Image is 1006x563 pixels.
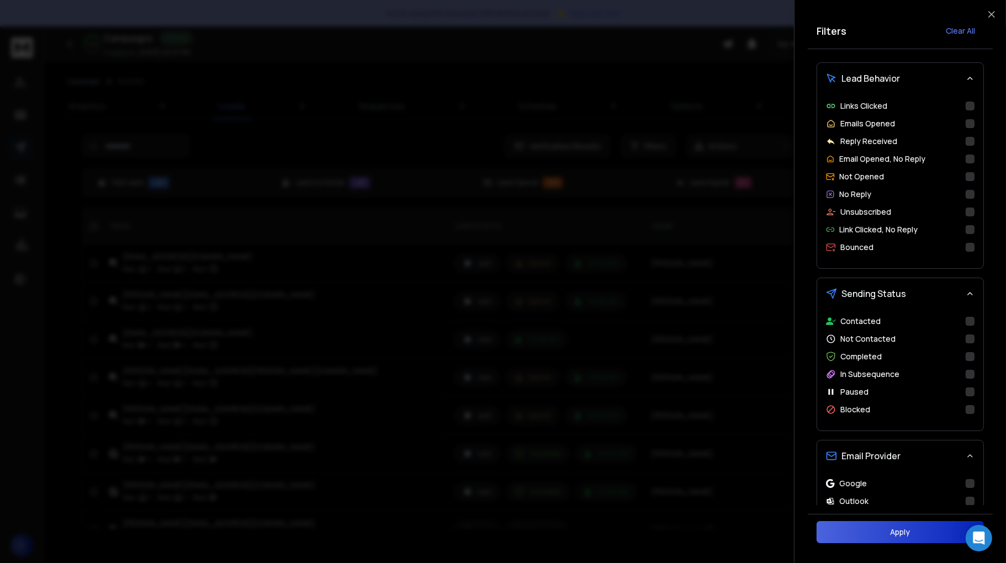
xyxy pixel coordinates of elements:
p: In Subsequence [840,369,899,380]
p: Google [839,478,867,489]
p: Emails Opened [840,118,895,129]
p: Unsubscribed [840,206,891,217]
p: Contacted [840,316,881,327]
p: Bounced [840,242,873,253]
button: Apply [817,521,984,543]
p: Email Opened, No Reply [839,153,925,164]
p: No Reply [839,189,871,200]
button: Email Provider [817,440,983,471]
div: Email Provider [817,471,983,540]
span: Lead Behavior [841,72,900,85]
div: Sending Status [817,309,983,431]
p: Completed [840,351,882,362]
p: Reply Received [840,136,897,147]
div: Lead Behavior [817,94,983,268]
p: Outlook [839,496,869,507]
p: Not Contacted [840,333,896,344]
span: Sending Status [841,287,906,300]
span: Email Provider [841,449,901,463]
button: Clear All [937,20,984,42]
p: Paused [840,386,869,397]
button: Lead Behavior [817,63,983,94]
p: Blocked [840,404,870,415]
p: Links Clicked [840,100,887,111]
p: Link Clicked, No Reply [839,224,918,235]
button: Sending Status [817,278,983,309]
div: Open Intercom Messenger [966,525,992,551]
p: Not Opened [839,171,884,182]
h2: Filters [817,23,846,39]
